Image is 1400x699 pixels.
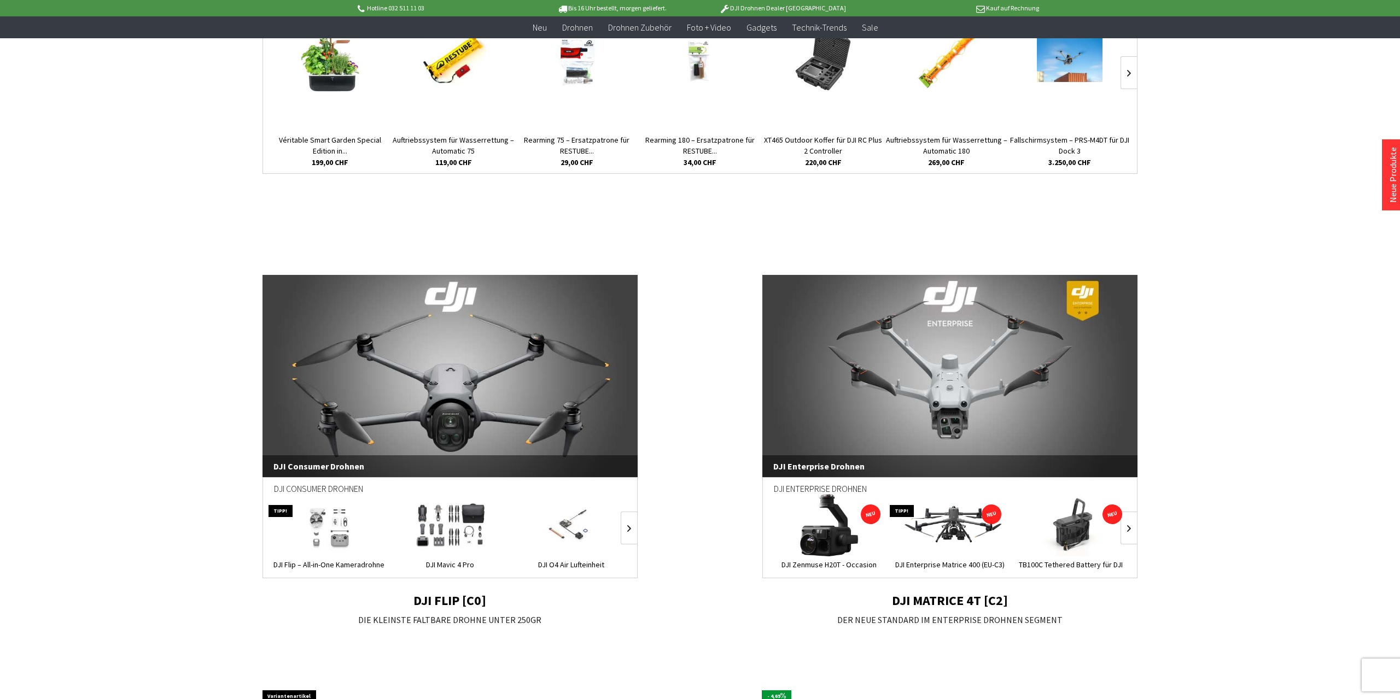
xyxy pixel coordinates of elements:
span: 119,00 CHF [435,157,472,168]
a: Auftriebssystem für Wasserrettung – Automatic 180 [885,134,1008,156]
a: Véritable Smart Garden Special Edition in... [269,134,392,156]
a: TB100C Tethered Battery für DJI Matrice 400 Serie [1011,559,1131,581]
img: Rearming 75 – Ersatzpatrone für RESTUBE Automatic 75 [544,27,610,93]
img: DJI Mavic 4 Pro [409,494,492,556]
div: DJI Enterprise Drohnen [774,478,1126,508]
a: Foto + Video [679,16,739,39]
span: Technik-Trends [792,22,847,33]
span: 3.250,00 CHF [1048,157,1091,168]
img: DJI Zenmuse H20T - Occasion [798,494,860,556]
img: DJI Flip – All-in-One Kameradrohne für Vlogs [287,494,371,556]
div: DJI Consumer Drohnen [274,478,626,508]
img: Véritable Smart Garden Special Edition in Schwarz/Kupfer [297,27,363,93]
p: DER NEUE STANDARD IM ENTERPRISE DROHNEN SEGMENT [762,613,1137,626]
img: DJI Enterprise Matrice 400 (EU-C3) inkl. DJI Care Enterprise Plus [895,495,1005,556]
p: DJI Drohnen Dealer [GEOGRAPHIC_DATA] [697,2,868,15]
a: Neue Produkte [1387,147,1398,203]
span: 269,00 CHF [928,157,965,168]
img: Fallschirmsystem – PRS-M4DT für DJI Dock 3 [1037,27,1102,93]
a: DJI O4 Air Lufteinheit [510,559,631,581]
span: DJI Consumer Drohnen [262,455,638,477]
span: Drohnen [562,22,593,33]
span: Drohnen Zubehör [608,22,672,33]
a: Fallschirmsystem – PRS-M400 für DJI Matrice 400 [1131,134,1255,156]
a: Auftriebssystem für Wasserrettung – Automatic 75 [392,134,515,156]
span: Sale [862,22,878,33]
a: BS100 Intelligente Akkuladestation für DJI TB100 [1131,559,1252,581]
p: Hotline 032 511 11 03 [355,2,526,15]
a: Drohnen [555,16,600,39]
h2: DJI MATRICE 4T [C2] [762,594,1137,608]
span: DJI Enterprise Drohnen [762,455,1137,477]
a: DJI Enterprise Drohnen [762,275,1137,477]
span: Foto + Video [687,22,731,33]
img: XT465 Outdoor Koffer für DJI RC Plus 2 Controller [790,27,856,93]
a: DJI Mavic 4 Pro [389,559,510,581]
span: Neu [533,22,547,33]
span: Gadgets [746,22,777,33]
a: DJI Enterprise Matrice 400 (EU-C3) inkl. DJI... [890,559,1011,581]
a: DJI Air 3S - Dual-Kameradrohne für Reisen [632,559,752,581]
span: 29,00 CHF [561,157,593,168]
img: TB100C Tethered Battery für DJI Matrice 400 Serie [1030,494,1112,556]
a: DJI Flip – All-in-One Kameradrohne für Vlogs [269,559,389,581]
a: Rearming 75 – Ersatzpatrone für RESTUBE... [515,134,638,156]
a: Fallschirmsystem – PRS-M4DT für DJI Dock 3 [1008,134,1131,156]
p: Kauf auf Rechnung [868,2,1039,15]
p: Bis 16 Uhr bestellt, morgen geliefert. [526,2,697,15]
strong: DJI FLIP [C0] [413,592,486,609]
a: Gadgets [739,16,784,39]
img: Auftriebssystem für Wasserrettung – Automatic 180 [914,27,979,93]
a: DJI Zenmuse H20T - Occasion [768,559,889,581]
img: Auftriebssystem für Wasserrettung – Automatic 75 [421,27,486,93]
span: 220,00 CHF [805,157,842,168]
a: Sale [854,16,886,39]
span: 199,00 CHF [312,157,348,168]
p: DIE KLEINSTE FALTBARE DROHNE UNTER 250GR [262,613,638,626]
a: Neu [525,16,555,39]
img: Rearming 180 – Ersatzpatrone für RESTUBE Automatic PRO [667,27,733,93]
a: XT465 Outdoor Koffer für DJI RC Plus 2 Controller [762,134,885,156]
span: 34,00 CHF [684,157,716,168]
a: DJI Consumer Drohnen [262,275,638,477]
img: DJI O4 Air Lufteinheit [529,494,613,556]
a: Rearming 180 – Ersatzpatrone für RESTUBE... [638,134,761,156]
a: Drohnen Zubehör [600,16,679,39]
a: Technik-Trends [784,16,854,39]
